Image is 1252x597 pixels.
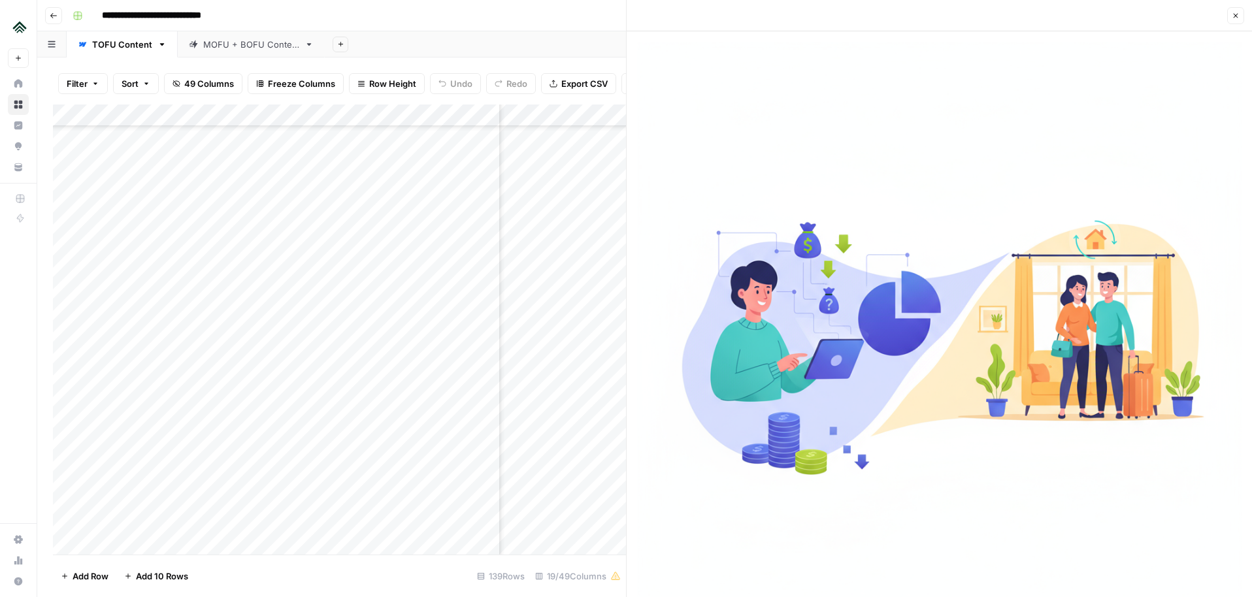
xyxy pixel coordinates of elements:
button: Freeze Columns [248,73,344,94]
span: Sort [122,77,139,90]
button: 49 Columns [164,73,242,94]
button: Sort [113,73,159,94]
button: Add Row [53,566,116,587]
button: Help + Support [8,571,29,592]
button: Workspace: Uplisting [8,10,29,43]
span: Add 10 Rows [136,570,188,583]
a: Your Data [8,157,29,178]
div: 19/49 Columns [530,566,626,587]
a: Settings [8,529,29,550]
div: 139 Rows [472,566,530,587]
span: Add Row [73,570,108,583]
button: Add 10 Rows [116,566,196,587]
a: Insights [8,115,29,136]
div: MOFU + BOFU Content [203,38,299,51]
span: Filter [67,77,88,90]
span: Export CSV [561,77,608,90]
button: Export CSV [541,73,616,94]
span: Undo [450,77,472,90]
span: Freeze Columns [268,77,335,90]
a: Opportunities [8,136,29,157]
a: Browse [8,94,29,115]
div: TOFU Content [92,38,152,51]
a: MOFU + BOFU Content [178,31,325,57]
a: Home [8,73,29,94]
img: Uplisting Logo [8,15,31,39]
button: Redo [486,73,536,94]
a: Usage [8,550,29,571]
span: 49 Columns [184,77,234,90]
button: Filter [58,73,108,94]
button: Undo [430,73,481,94]
span: Redo [506,77,527,90]
button: Row Height [349,73,425,94]
a: TOFU Content [67,31,178,57]
span: Row Height [369,77,416,90]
